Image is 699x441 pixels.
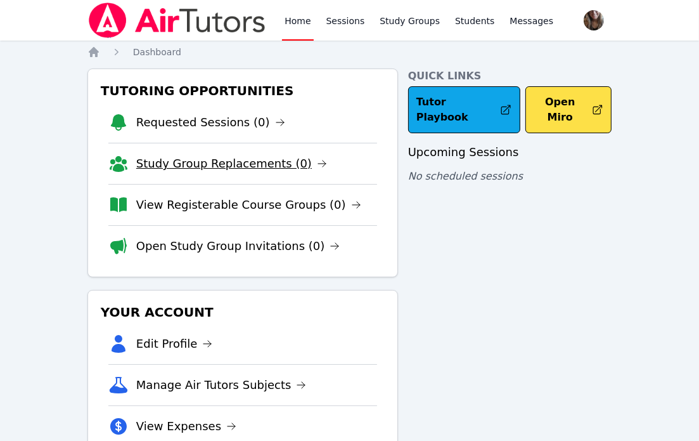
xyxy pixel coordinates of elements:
[133,46,181,58] a: Dashboard
[136,335,213,353] a: Edit Profile
[98,79,387,102] h3: Tutoring Opportunities
[525,86,612,133] button: Open Miro
[408,170,523,182] span: No scheduled sessions
[87,46,612,58] nav: Breadcrumb
[136,114,285,131] a: Requested Sessions (0)
[136,237,340,255] a: Open Study Group Invitations (0)
[408,69,612,84] h4: Quick Links
[408,86,520,133] a: Tutor Playbook
[133,47,181,57] span: Dashboard
[136,155,327,173] a: Study Group Replacements (0)
[98,301,387,324] h3: Your Account
[510,15,554,27] span: Messages
[408,143,612,161] h3: Upcoming Sessions
[87,3,267,38] img: Air Tutors
[136,418,236,435] a: View Expenses
[136,196,361,214] a: View Registerable Course Groups (0)
[136,376,307,394] a: Manage Air Tutors Subjects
